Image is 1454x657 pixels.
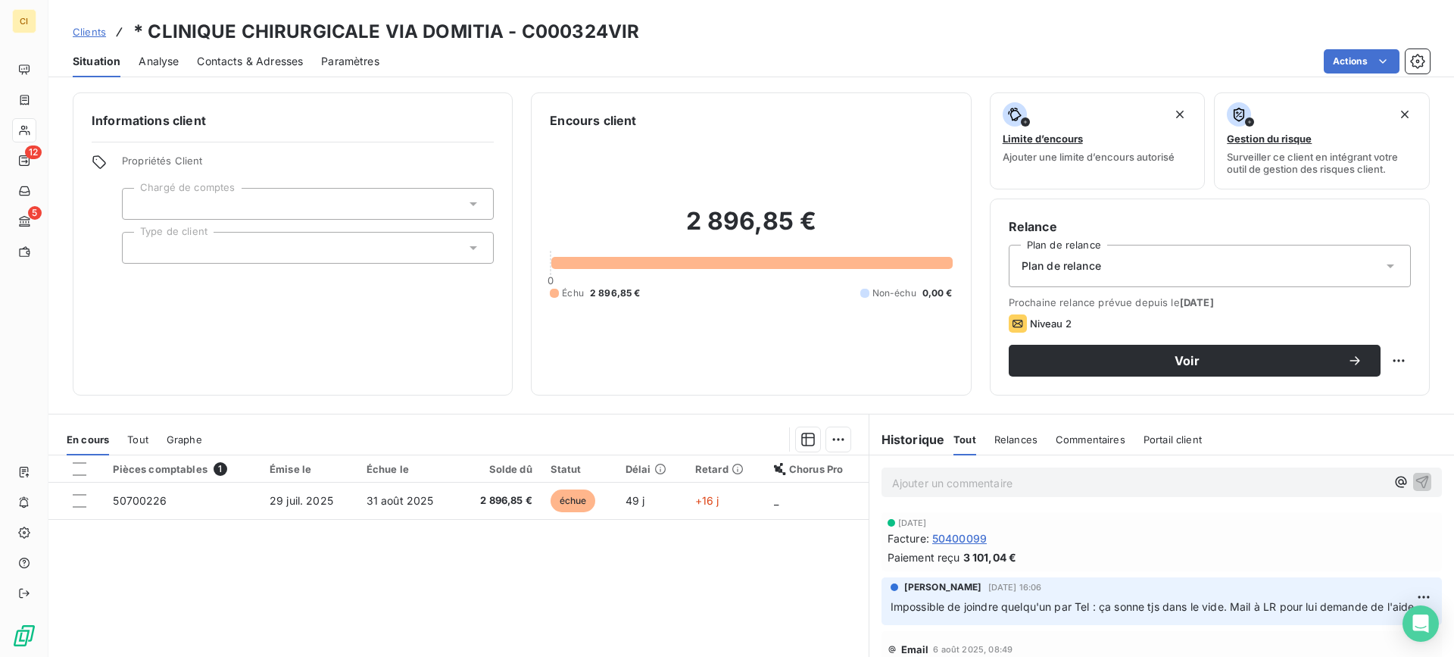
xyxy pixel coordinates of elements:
span: Tout [127,433,148,446]
span: Propriétés Client [122,155,494,176]
span: +16 j [695,494,719,507]
span: 29 juil. 2025 [270,494,333,507]
span: Analyse [139,54,179,69]
span: Gestion du risque [1227,133,1312,145]
span: Situation [73,54,120,69]
button: Gestion du risqueSurveiller ce client en intégrant votre outil de gestion des risques client. [1214,92,1430,189]
span: 50700226 [113,494,167,507]
input: Ajouter une valeur [135,197,147,211]
span: Tout [953,433,976,446]
span: Email [901,643,929,655]
h6: Encours client [550,111,636,130]
span: 12 [25,145,42,159]
span: Échu [562,286,584,300]
h2: 2 896,85 € [550,206,952,252]
span: En cours [67,433,109,446]
button: Voir [1009,345,1381,377]
span: Plan de relance [1022,258,1101,274]
h6: Informations client [92,111,494,130]
span: Contacts & Adresses [197,54,303,69]
span: 50400099 [932,530,987,546]
button: Actions [1324,49,1399,74]
span: Portail client [1144,433,1202,446]
span: Non-échu [872,286,916,300]
h6: Relance [1009,217,1411,236]
span: _ [774,494,778,507]
span: Surveiller ce client en intégrant votre outil de gestion des risques client. [1227,151,1417,175]
span: [DATE] 16:06 [988,583,1042,592]
div: CI [12,9,36,33]
span: Relances [994,433,1037,446]
span: Facture : [888,530,929,546]
span: 3 101,04 € [963,549,1017,565]
span: 0,00 € [922,286,953,300]
span: 5 [28,206,42,220]
span: [DATE] [1180,296,1214,308]
span: Paiement reçu [888,549,960,565]
h6: Historique [869,430,945,449]
input: Ajouter une valeur [135,241,147,255]
span: 6 août 2025, 08:49 [933,645,1012,654]
span: Graphe [167,433,202,446]
div: Délai [626,463,677,475]
span: Prochaine relance prévue depuis le [1009,296,1411,308]
span: Voir [1027,355,1347,367]
span: 31 août 2025 [367,494,434,507]
span: Commentaires [1056,433,1125,446]
span: Paramètres [321,54,379,69]
span: Limite d’encours [1003,133,1083,145]
span: 0 [548,274,554,286]
h3: * CLINIQUE CHIRURGICALE VIA DOMITIA - C000324VIR [133,18,639,45]
div: Retard [695,463,756,475]
span: 49 j [626,494,645,507]
span: [DATE] [898,518,927,527]
span: 2 896,85 € [467,493,532,508]
a: Clients [73,24,106,39]
span: [PERSON_NAME] [904,580,982,594]
span: 1 [214,462,227,476]
button: Limite d’encoursAjouter une limite d’encours autorisé [990,92,1206,189]
div: Chorus Pro [774,463,860,475]
span: Ajouter une limite d’encours autorisé [1003,151,1175,163]
div: Émise le [270,463,348,475]
div: Statut [551,463,607,475]
span: Niveau 2 [1030,318,1072,330]
span: Impossible de joindre quelqu'un par Tel : ça sonne tjs dans le vide. Mail à LR pour lui demande d... [891,600,1415,613]
img: Logo LeanPay [12,624,36,648]
div: Solde dû [467,463,532,475]
div: Open Intercom Messenger [1403,605,1439,642]
span: Clients [73,26,106,38]
div: Échue le [367,463,450,475]
span: 2 896,85 € [590,286,641,300]
span: échue [551,490,596,512]
div: Pièces comptables [113,462,251,476]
